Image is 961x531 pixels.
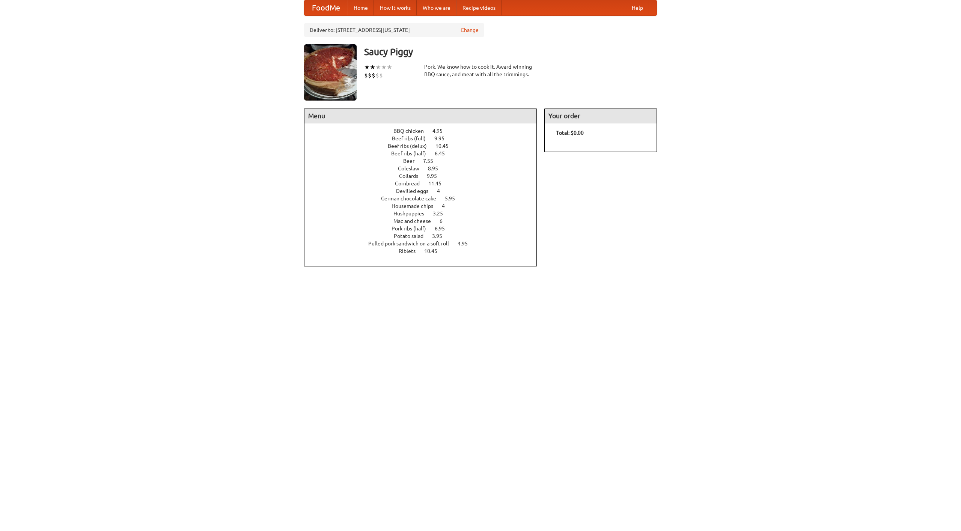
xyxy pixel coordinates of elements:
a: How it works [374,0,417,15]
a: Beef ribs (full) 9.95 [392,135,458,141]
li: ★ [364,63,370,71]
span: 5.95 [445,196,462,202]
a: Hushpuppies 3.25 [393,211,457,217]
a: BBQ chicken 4.95 [393,128,456,134]
span: 10.45 [424,248,445,254]
a: Riblets 10.45 [399,248,451,254]
span: Riblets [399,248,423,254]
a: Home [348,0,374,15]
h4: Your order [545,108,657,123]
h4: Menu [304,108,536,123]
span: Pulled pork sandwich on a soft roll [368,241,456,247]
a: Pulled pork sandwich on a soft roll 4.95 [368,241,482,247]
li: $ [364,71,368,80]
span: 9.95 [427,173,444,179]
span: Beef ribs (half) [391,150,434,156]
span: 4.95 [458,241,475,247]
a: German chocolate cake 5.95 [381,196,469,202]
span: Cornbread [395,181,427,187]
span: 9.95 [434,135,452,141]
span: Potato salad [394,233,431,239]
span: Beef ribs (delux) [388,143,434,149]
li: $ [368,71,372,80]
span: Mac and cheese [393,218,438,224]
h3: Saucy Piggy [364,44,657,59]
a: Beef ribs (delux) 10.45 [388,143,462,149]
span: Coleslaw [398,165,427,171]
span: 4.95 [432,128,450,134]
li: ★ [381,63,387,71]
div: Pork. We know how to cook it. Award-winning BBQ sauce, and meat with all the trimmings. [424,63,537,78]
a: Change [461,26,479,34]
a: Who we are [417,0,456,15]
a: Collards 9.95 [399,173,451,179]
span: 6 [440,218,450,224]
a: Help [626,0,649,15]
a: FoodMe [304,0,348,15]
span: Pork ribs (half) [392,226,434,232]
b: Total: $0.00 [556,130,584,136]
span: Beef ribs (full) [392,135,433,141]
a: Cornbread 11.45 [395,181,455,187]
li: ★ [387,63,392,71]
span: BBQ chicken [393,128,431,134]
a: Beer 7.55 [403,158,447,164]
span: 10.45 [435,143,456,149]
a: Pork ribs (half) 6.95 [392,226,459,232]
a: Coleslaw 8.95 [398,165,452,171]
a: Housemade chips 4 [392,203,459,209]
span: Beer [403,158,422,164]
span: Collards [399,173,426,179]
span: Devilled eggs [396,188,436,194]
span: 3.95 [432,233,450,239]
span: 6.95 [435,226,452,232]
a: Recipe videos [456,0,502,15]
a: Beef ribs (half) 6.45 [391,150,459,156]
li: ★ [375,63,381,71]
span: 6.45 [435,150,452,156]
div: Deliver to: [STREET_ADDRESS][US_STATE] [304,23,484,37]
a: Devilled eggs 4 [396,188,454,194]
span: German chocolate cake [381,196,444,202]
span: 3.25 [433,211,450,217]
span: 7.55 [423,158,441,164]
span: 11.45 [428,181,449,187]
li: $ [375,71,379,80]
img: angular.jpg [304,44,357,101]
span: Hushpuppies [393,211,432,217]
span: 4 [442,203,452,209]
a: Potato salad 3.95 [394,233,456,239]
li: $ [372,71,375,80]
li: $ [379,71,383,80]
span: Housemade chips [392,203,441,209]
li: ★ [370,63,375,71]
a: Mac and cheese 6 [393,218,456,224]
span: 4 [437,188,447,194]
span: 8.95 [428,165,446,171]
